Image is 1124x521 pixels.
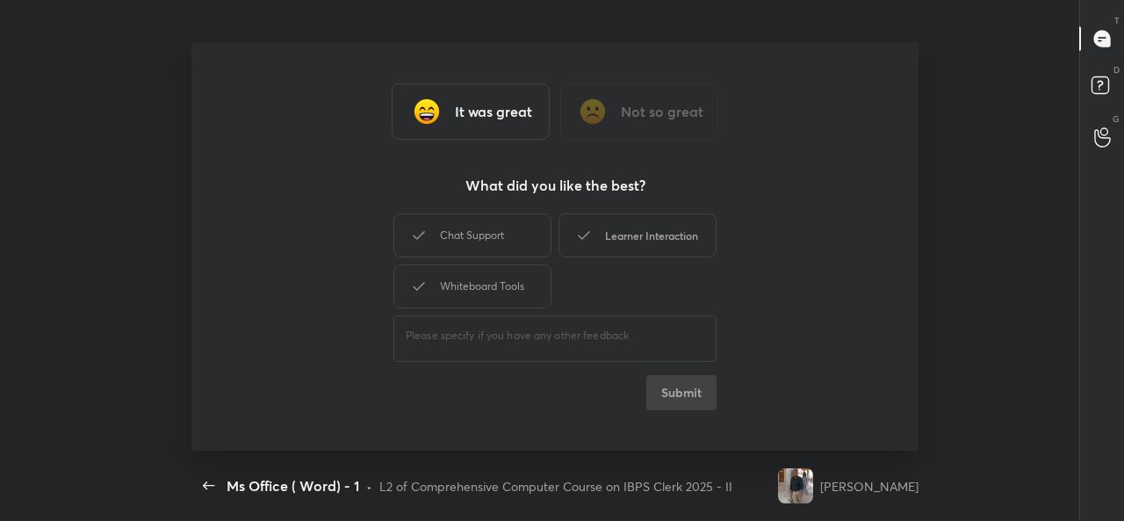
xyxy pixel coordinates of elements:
div: L2 of Comprehensive Computer Course on IBPS Clerk 2025 - II [379,477,732,496]
img: frowning_face_cmp.gif [575,94,610,129]
div: [PERSON_NAME] [820,477,919,496]
div: Whiteboard Tools [393,264,551,308]
div: Ms Office ( Word) - 1 [227,475,359,496]
p: D [1113,63,1120,76]
p: G [1113,112,1120,126]
p: T [1114,14,1120,27]
img: grinning_face_with_smiling_eyes_cmp.gif [409,94,444,129]
h3: What did you like the best? [465,175,645,196]
h3: Not so great [621,101,703,122]
div: Learner Interaction [558,213,717,257]
div: • [366,477,372,496]
h3: It was great [455,101,532,122]
div: Chat Support [393,213,551,257]
img: fd3d1c1d6ced4e678e73908509670805.jpg [778,468,813,503]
